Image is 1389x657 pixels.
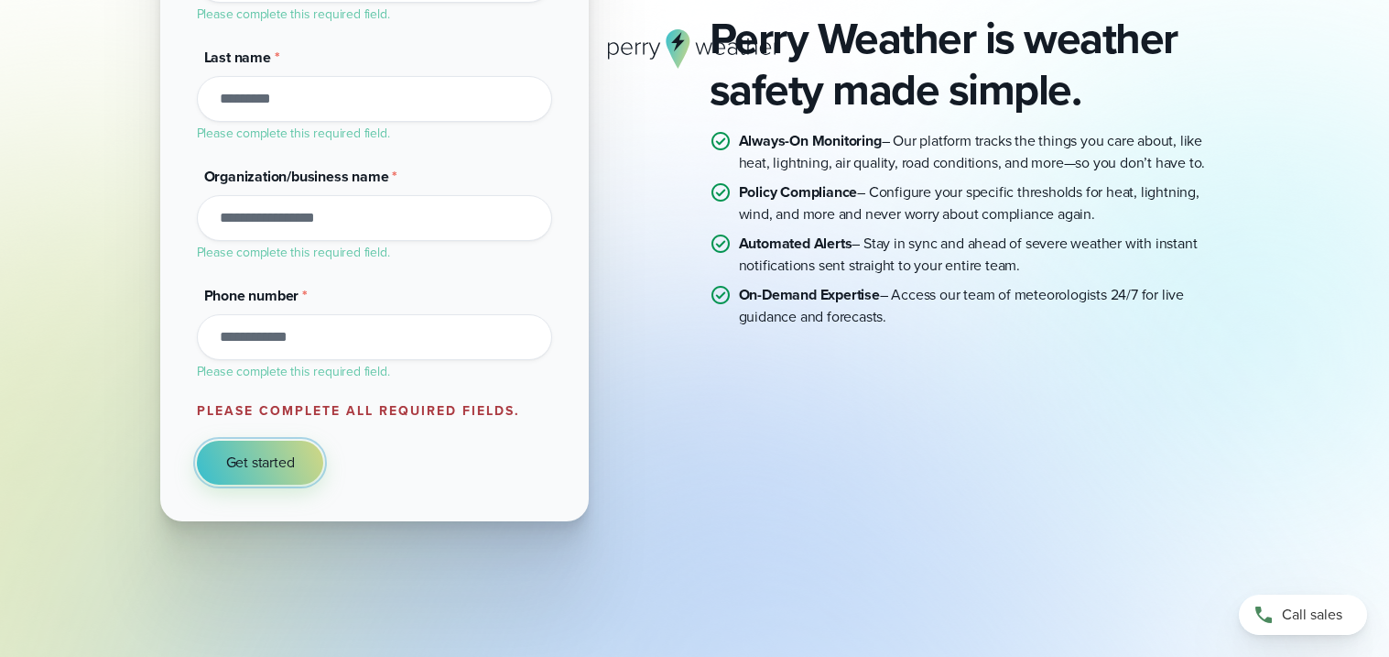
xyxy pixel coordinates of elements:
strong: Automated Alerts [739,233,852,254]
strong: Policy Compliance [739,181,858,203]
strong: Always-On Monitoring [739,130,882,151]
span: Get started [226,452,295,474]
p: – Our platform tracks the things you care about, like heat, lightning, air quality, road conditio... [739,130,1230,174]
label: Please complete this required field. [197,124,390,143]
span: Organization/business name [204,166,389,187]
label: Please complete this required field. [197,243,390,262]
label: Please complete this required field. [197,5,390,24]
h2: Perry Weather is weather safety made simple. [710,13,1230,115]
a: Call sales [1239,595,1367,635]
span: Phone number [204,285,299,306]
p: – Stay in sync and ahead of severe weather with instant notifications sent straight to your entir... [739,233,1230,277]
button: Get started [197,441,324,485]
p: – Access our team of meteorologists 24/7 for live guidance and forecasts. [739,284,1230,328]
label: Please complete this required field. [197,362,390,381]
p: – Configure your specific thresholds for heat, lightning, wind, and more and never worry about co... [739,181,1230,225]
label: Please complete all required fields. [197,401,520,421]
span: Call sales [1282,604,1342,626]
strong: On-Demand Expertise [739,284,880,305]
